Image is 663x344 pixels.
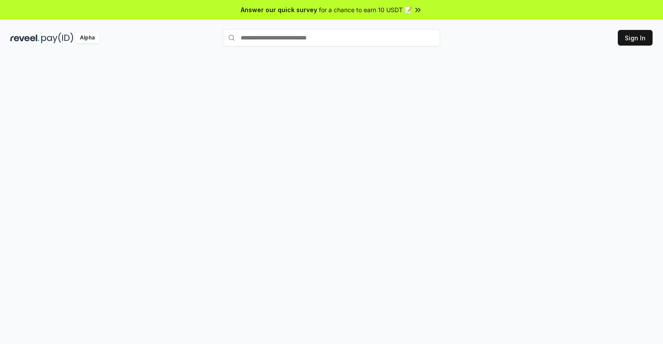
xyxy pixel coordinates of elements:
[75,33,99,43] div: Alpha
[618,30,653,46] button: Sign In
[241,5,317,14] span: Answer our quick survey
[319,5,412,14] span: for a chance to earn 10 USDT 📝
[41,33,73,43] img: pay_id
[10,33,40,43] img: reveel_dark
